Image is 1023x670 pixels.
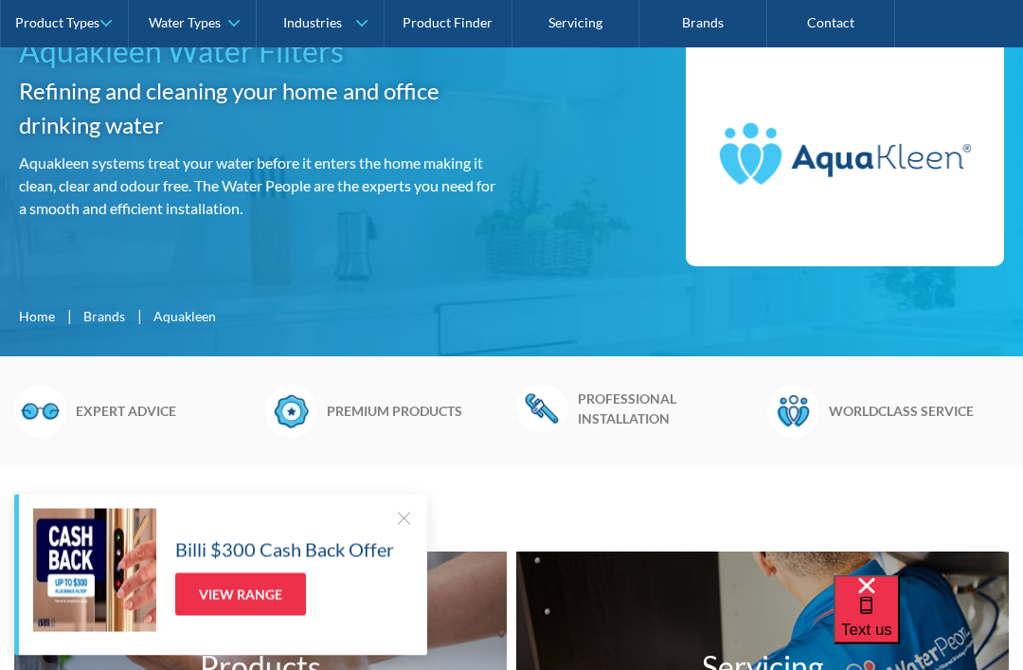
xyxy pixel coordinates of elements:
[14,386,66,439] img: Glasses
[76,402,256,422] h6: Expert advice
[175,573,306,616] a: View Range
[64,305,74,328] div: |
[149,15,221,31] div: Water Types
[19,153,504,221] p: Aquakleen systems treat your water before it enters the home making it clean, clear and odour fre...
[767,386,819,439] img: Waterpeople Symbol
[834,575,1023,670] iframe: podium webchat widget bubble
[153,307,216,327] div: Aquakleen
[175,535,394,564] h5: Billi $300 Cash Back Offer
[265,386,317,439] img: Badge
[15,15,99,31] div: Product Types
[283,15,342,31] div: Industries
[19,75,504,143] h2: Refining and cleaning your home and office drinking water
[135,305,144,328] div: |
[33,509,156,632] img: Billi $300 Cash Back Offer
[327,402,507,422] h6: Premium products
[19,307,55,327] a: Home
[829,402,1009,422] h6: Worldclass service
[705,61,985,247] img: Aquakleen
[83,307,125,327] a: Brands
[19,29,504,75] h1: Aquakleen Water Filters
[516,386,568,433] img: Wrench
[578,389,758,429] h6: Professional installation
